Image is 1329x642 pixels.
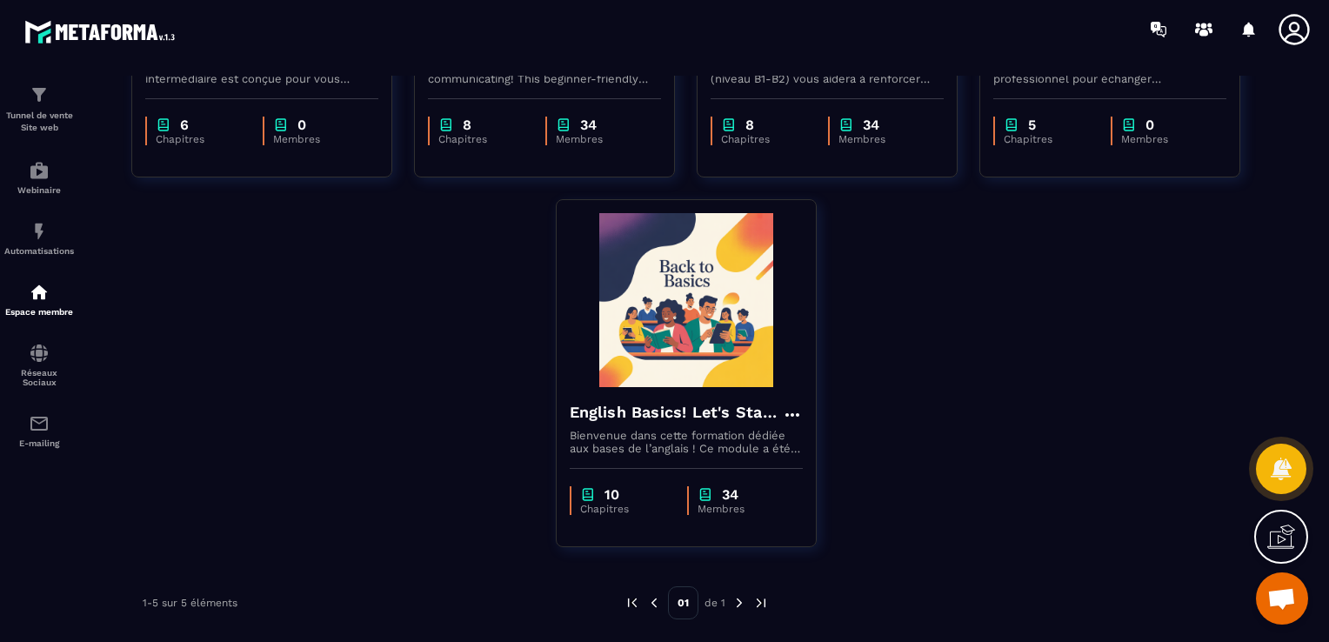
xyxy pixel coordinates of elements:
[731,595,747,611] img: next
[556,133,644,145] p: Membres
[273,133,361,145] p: Membres
[698,503,785,515] p: Membres
[570,213,803,387] img: formation-background
[570,400,782,425] h4: English Basics! Let's Start English.
[624,595,640,611] img: prev
[838,133,926,145] p: Membres
[4,110,74,134] p: Tunnel de vente Site web
[143,597,237,609] p: 1-5 sur 5 éléments
[556,117,571,133] img: chapter
[646,595,662,611] img: prev
[863,117,879,133] p: 34
[4,438,74,448] p: E-mailing
[4,246,74,256] p: Automatisations
[29,413,50,434] img: email
[29,282,50,303] img: automations
[722,486,738,503] p: 34
[4,307,74,317] p: Espace membre
[4,368,74,387] p: Réseaux Sociaux
[753,595,769,611] img: next
[1121,117,1137,133] img: chapter
[4,185,74,195] p: Webinaire
[1145,117,1154,133] p: 0
[4,269,74,330] a: automationsautomationsEspace membre
[4,208,74,269] a: automationsautomationsAutomatisations
[705,596,725,610] p: de 1
[1256,572,1308,625] div: Ouvrir le chat
[580,486,596,503] img: chapter
[1121,133,1209,145] p: Membres
[29,84,50,105] img: formation
[570,429,803,455] p: Bienvenue dans cette formation dédiée aux bases de l’anglais ! Ce module a été conçu pour les déb...
[180,117,189,133] p: 6
[668,586,698,619] p: 01
[273,117,289,133] img: chapter
[721,117,737,133] img: chapter
[745,117,754,133] p: 8
[4,147,74,208] a: automationsautomationsWebinaire
[156,133,245,145] p: Chapitres
[580,503,670,515] p: Chapitres
[838,117,854,133] img: chapter
[297,117,306,133] p: 0
[4,330,74,400] a: social-networksocial-networkRéseaux Sociaux
[4,71,74,147] a: formationformationTunnel de vente Site web
[556,199,838,569] a: formation-backgroundEnglish Basics! Let's Start English.Bienvenue dans cette formation dédiée aux...
[463,117,471,133] p: 8
[604,486,619,503] p: 10
[580,117,597,133] p: 34
[438,117,454,133] img: chapter
[1004,117,1019,133] img: chapter
[29,221,50,242] img: automations
[156,117,171,133] img: chapter
[721,133,811,145] p: Chapitres
[1028,117,1036,133] p: 5
[29,343,50,364] img: social-network
[24,16,181,48] img: logo
[29,160,50,181] img: automations
[438,133,528,145] p: Chapitres
[1004,133,1093,145] p: Chapitres
[698,486,713,503] img: chapter
[4,400,74,461] a: emailemailE-mailing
